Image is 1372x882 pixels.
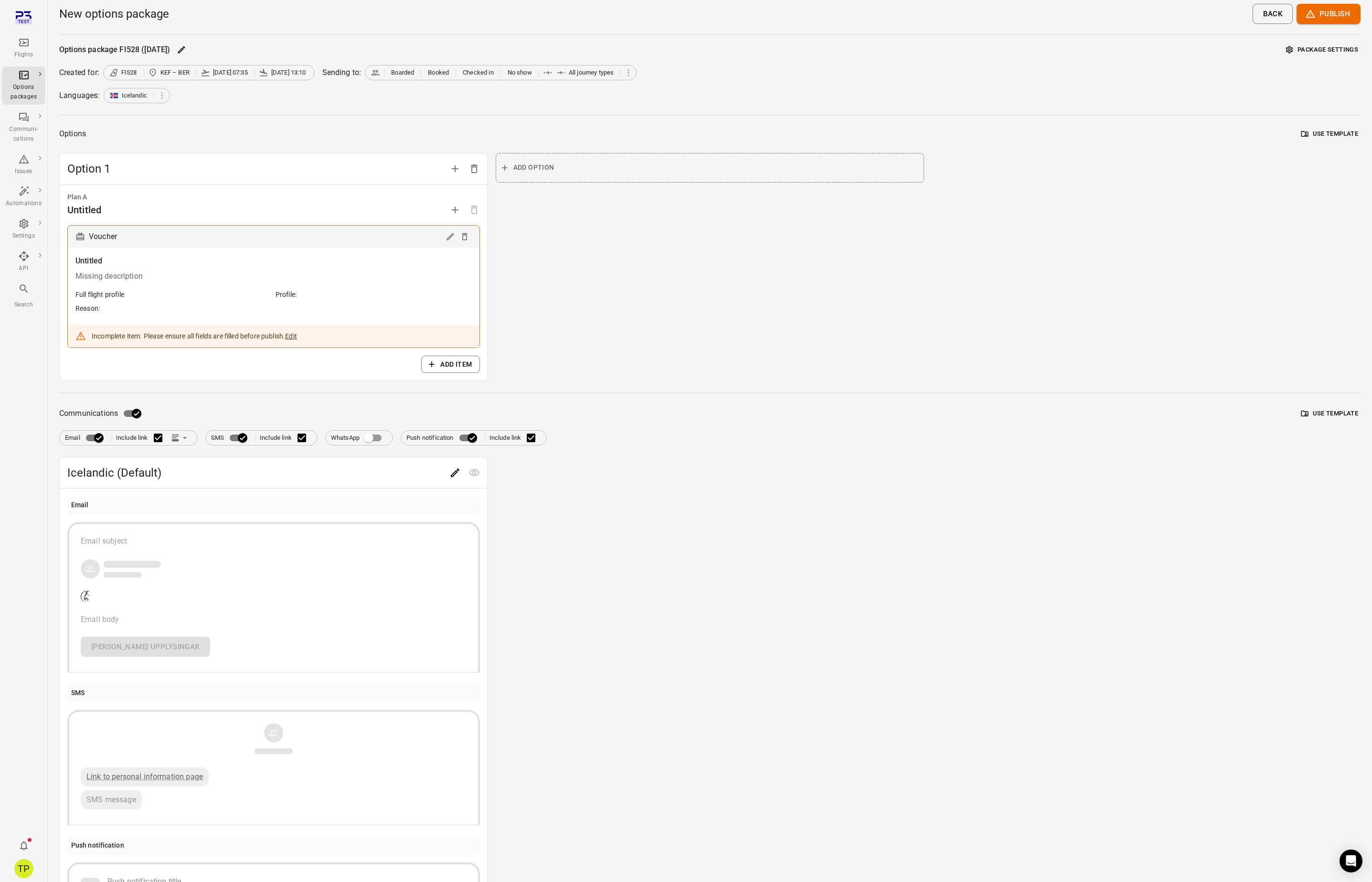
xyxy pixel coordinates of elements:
h1: New options package [59,6,169,22]
span: Add option [446,163,465,173]
div: Email subject [81,535,467,547]
span: Icelandic (Default) [67,465,446,480]
button: Publish [1297,4,1361,24]
div: Untitled [67,202,101,218]
span: FI528 [121,68,137,77]
label: Email [65,429,108,447]
a: Issues [2,151,45,179]
a: API [2,248,45,276]
div: Sending to: [322,67,362,78]
div: Open Intercom Messenger [1340,849,1362,872]
div: Voucher [89,230,117,243]
button: Notifications [14,836,33,855]
div: Push notification [71,840,124,851]
button: Add item [421,356,479,373]
a: Communi-cations [2,109,45,147]
span: Options need to have at least one plan [465,205,484,214]
div: Automations [6,199,42,208]
span: Option 1 [67,161,446,176]
div: Issues [6,167,42,176]
div: Full flight profile [75,290,124,299]
label: Push notification [406,429,481,447]
div: Link to personal information page [81,767,209,786]
button: Edit [174,43,189,57]
button: Edit [443,229,457,244]
span: Delete option [465,163,484,173]
button: Link position in email [168,431,192,445]
div: API [6,264,42,273]
div: Missing description [75,271,472,282]
button: Add plan [446,200,465,219]
div: Options package FI528 ([DATE]) [59,44,170,55]
button: Back [1253,4,1293,24]
div: Flights [6,50,42,60]
button: Link to personal information pageSMS message [67,710,480,825]
span: Icelandic [122,91,147,100]
div: Search [6,300,42,310]
div: Options [59,127,86,141]
span: Add plan [446,205,465,214]
button: Delete [457,229,472,244]
div: Profile: [276,290,297,299]
div: BoardedBookedChecked inNo showAll journey types [365,65,637,80]
button: Add option [446,159,465,178]
button: Tómas Páll Máté [11,855,37,882]
span: Boarded [391,68,414,77]
span: Preview [465,468,484,477]
label: Include link [116,428,168,448]
div: Reason: [75,304,100,313]
button: Use template [1299,406,1361,421]
span: [DATE] 13:10 [271,68,306,77]
div: Options packages [6,83,42,102]
div: Email body [81,614,467,625]
button: Delete option [465,159,484,178]
div: Untitled [75,255,472,267]
button: Add option [496,153,925,183]
label: WhatsApp [331,429,387,447]
button: Package settings [1284,43,1361,57]
label: SMS [211,429,252,447]
span: Edit [446,468,465,477]
span: Add option [513,162,554,174]
a: Settings [2,215,45,244]
div: Languages: [59,90,100,101]
label: Include link [489,428,542,448]
span: KEF – BER [160,68,190,77]
div: SMS [71,688,85,698]
a: Automations [2,183,45,211]
div: Settings [6,231,42,241]
span: Checked in [463,68,494,77]
span: All journey types [569,68,614,77]
div: TP [14,859,33,878]
div: Created for: [59,67,99,78]
label: Include link [260,428,312,448]
button: Search [2,280,45,312]
div: SMS message [81,790,142,809]
span: No show [508,68,532,77]
span: Booked [428,68,449,77]
div: Communi-cations [6,125,42,144]
div: Icelandic [104,88,170,103]
img: Company logo [81,591,91,602]
div: Incomplete item. Please ensure all fields are filled before publish. [92,331,297,341]
button: Edit [446,463,465,482]
button: Edit [285,331,297,341]
span: [DATE] 07:35 [213,68,248,77]
button: Use template [1299,127,1361,142]
div: Email [71,500,89,511]
div: Plan A [67,192,480,203]
button: Email subjectCompany logoEmail body[PERSON_NAME] upplýsingar [67,522,480,673]
a: Options packages [2,66,45,105]
a: Flights [2,34,45,63]
span: Communications [59,407,118,420]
